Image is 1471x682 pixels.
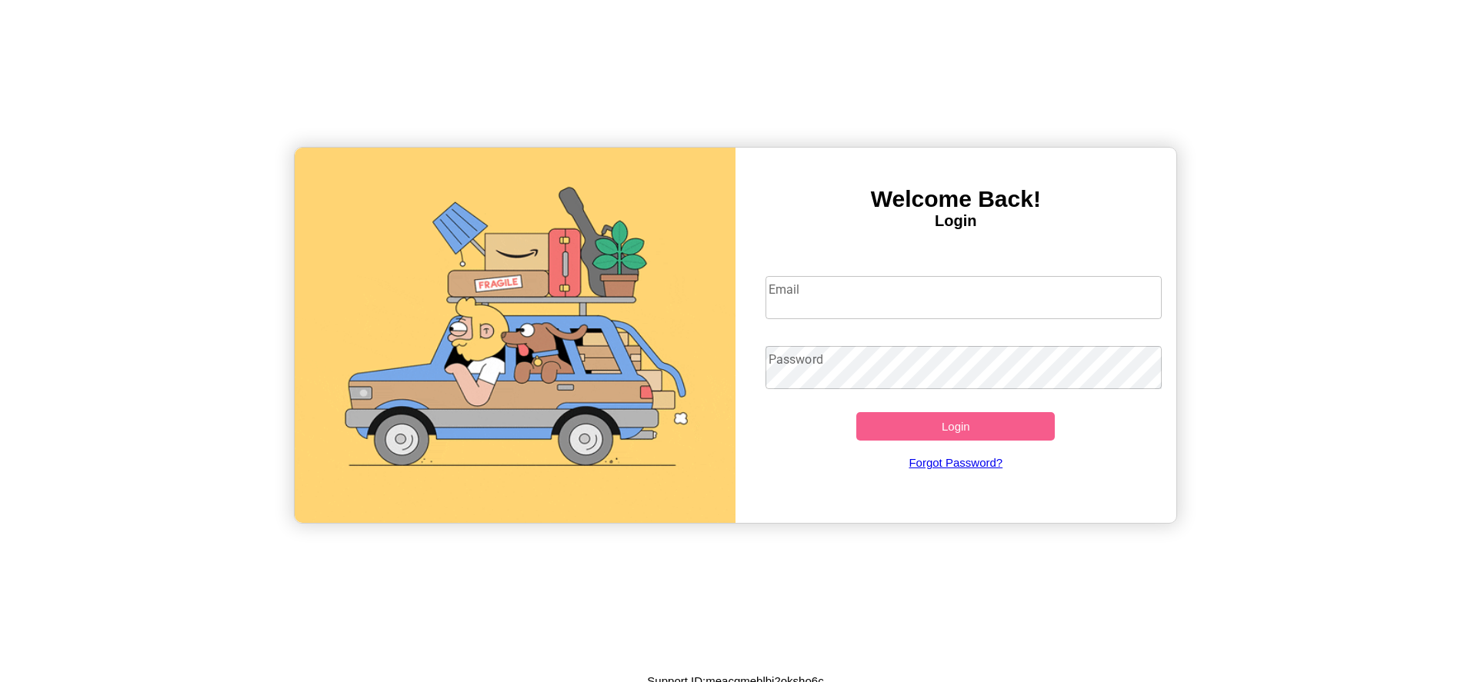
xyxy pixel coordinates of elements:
[735,186,1176,212] h3: Welcome Back!
[735,212,1176,230] h4: Login
[758,441,1154,484] a: Forgot Password?
[856,412,1055,441] button: Login
[295,148,735,523] img: gif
